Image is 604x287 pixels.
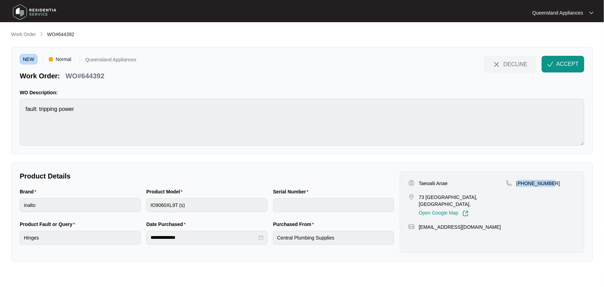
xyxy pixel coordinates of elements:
[589,11,594,15] img: dropdown arrow
[516,180,560,187] p: [PHONE_NUMBER]
[273,221,317,228] label: Purchased From
[20,188,39,195] label: Brand
[462,210,469,217] img: Link-External
[47,32,74,37] span: WO#644392
[20,89,584,96] p: WO Description:
[20,231,141,245] input: Product Fault or Query
[547,61,553,67] img: check-Icon
[151,234,257,241] input: Date Purchased
[53,54,74,64] span: Normal
[273,231,394,245] input: Purchased From
[506,180,512,186] img: map-pin
[419,194,506,208] p: 73 [GEOGRAPHIC_DATA], [GEOGRAPHIC_DATA],
[408,194,415,200] img: map-pin
[49,57,53,61] img: Vercel Logo
[419,210,469,217] a: Open Google Map
[20,221,78,228] label: Product Fault or Query
[39,31,44,37] img: chevron-right
[65,71,104,81] p: WO#644392
[20,198,141,212] input: Brand
[542,56,584,72] button: check-IconACCEPT
[146,221,188,228] label: Date Purchased
[408,180,415,186] img: user-pin
[532,9,583,16] p: Queensland Appliances
[85,57,136,64] p: Queensland Appliances
[273,188,311,195] label: Serial Number
[273,198,394,212] input: Serial Number
[419,180,448,187] p: Taeoalii Anae
[146,198,268,212] input: Product Model
[493,60,501,69] img: close-Icon
[20,54,37,64] span: NEW
[10,2,59,23] img: residentia service logo
[408,224,415,230] img: map-pin
[504,60,528,68] span: DECLINE
[20,171,394,181] p: Product Details
[146,188,186,195] label: Product Model
[11,31,36,38] p: Work Order
[20,99,584,146] textarea: fault: tripping power
[484,56,536,72] button: close-IconDECLINE
[20,71,60,81] p: Work Order:
[556,60,579,68] span: ACCEPT
[10,31,37,38] a: Work Order
[419,224,501,231] p: [EMAIL_ADDRESS][DOMAIN_NAME]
